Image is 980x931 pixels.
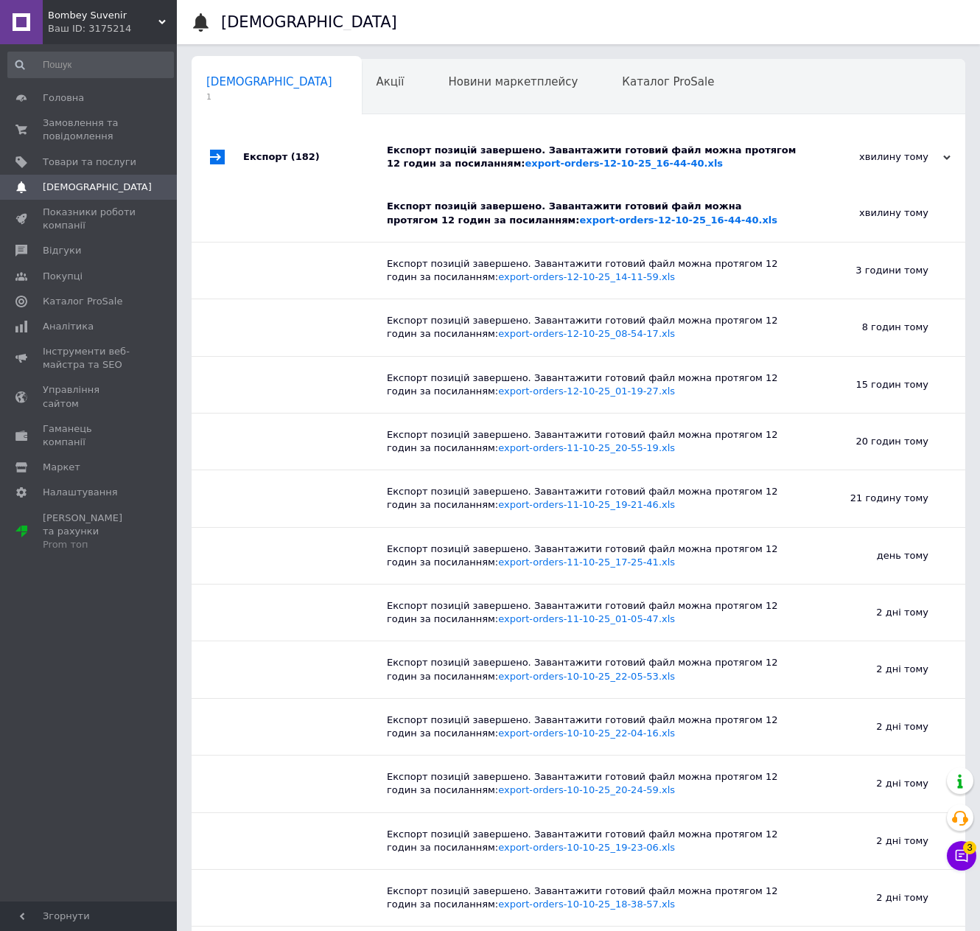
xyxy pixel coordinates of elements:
span: Гаманець компанії [43,422,136,449]
div: 2 дні тому [781,641,965,697]
span: Відгуки [43,244,81,257]
div: 21 годину тому [781,470,965,526]
a: export-orders-12-10-25_16-44-40.xls [579,215,777,226]
span: Замовлення та повідомлення [43,116,136,143]
span: [PERSON_NAME] та рахунки [43,512,136,552]
div: 20 годин тому [781,414,965,470]
span: Головна [43,91,84,105]
div: Prom топ [43,538,136,551]
span: Каталог ProSale [622,75,714,88]
button: Чат з покупцем3 [947,841,976,871]
div: Експорт [243,129,387,185]
div: Експорт позицій завершено. Завантажити готовий файл можна протягом 12 годин за посиланням: [387,656,781,683]
div: 8 годин тому [781,299,965,355]
a: export-orders-11-10-25_17-25-41.xls [498,557,675,568]
a: export-orders-12-10-25_14-11-59.xls [498,271,675,282]
div: Експорт позицій завершено. Завантажити готовий файл можна протягом 12 годин за посиланням: [387,714,781,740]
span: 3 [963,841,976,854]
div: Експорт позицій завершено. Завантажити готовий файл можна протягом 12 годин за посиланням: [387,144,803,170]
div: хвилину тому [781,185,965,241]
a: export-orders-11-10-25_01-05-47.xls [498,613,675,624]
div: 2 дні тому [781,699,965,755]
a: export-orders-11-10-25_19-21-46.xls [498,499,675,510]
a: export-orders-11-10-25_20-55-19.xls [498,442,675,453]
div: Ваш ID: 3175214 [48,22,177,35]
div: 2 дні тому [781,870,965,926]
div: Експорт позицій завершено. Завантажити готовий файл можна протягом 12 годин за посиланням: [387,543,781,569]
span: Показники роботи компанії [43,206,136,232]
div: 2 дні тому [781,813,965,869]
a: export-orders-12-10-25_01-19-27.xls [498,386,675,397]
a: export-orders-10-10-25_19-23-06.xls [498,842,675,853]
h1: [DEMOGRAPHIC_DATA] [221,13,397,31]
div: 2 дні тому [781,756,965,812]
div: Експорт позицій завершено. Завантажити готовий файл можна протягом 12 годин за посиланням: [387,428,781,455]
div: Експорт позицій завершено. Завантажити готовий файл можна протягом 12 годин за посиланням: [387,485,781,512]
div: 3 години тому [781,243,965,299]
span: [DEMOGRAPHIC_DATA] [43,181,152,194]
span: Управління сайтом [43,383,136,410]
span: Новини маркетплейсу [448,75,578,88]
span: Bombey Suvenir [48,9,158,22]
a: export-orders-10-10-25_22-05-53.xls [498,671,675,682]
span: Інструменти веб-майстра та SEO [43,345,136,372]
div: Експорт позицій завершено. Завантажити готовий файл можна протягом 12 годин за посиланням: [387,372,781,398]
span: Аналітика [43,320,94,333]
div: Експорт позицій завершено. Завантажити готовий файл можна протягом 12 годин за посиланням: [387,599,781,626]
a: export-orders-12-10-25_16-44-40.xls [525,158,723,169]
div: 15 годин тому [781,357,965,413]
a: export-orders-12-10-25_08-54-17.xls [498,328,675,339]
div: Експорт позицій завершено. Завантажити готовий файл можна протягом 12 годин за посиланням: [387,314,781,341]
span: 1 [206,91,332,102]
div: Експорт позицій завершено. Завантажити готовий файл можна протягом 12 годин за посиланням: [387,770,781,797]
div: Експорт позицій завершено. Завантажити готовий файл можна протягом 12 годин за посиланням: [387,257,781,284]
span: (182) [291,151,320,162]
span: Налаштування [43,486,118,499]
a: export-orders-10-10-25_20-24-59.xls [498,784,675,795]
div: Експорт позицій завершено. Завантажити готовий файл можна протягом 12 годин за посиланням: [387,828,781,854]
a: export-orders-10-10-25_18-38-57.xls [498,899,675,910]
span: Покупці [43,270,83,283]
div: 2 дні тому [781,585,965,641]
div: хвилину тому [803,150,951,164]
span: Маркет [43,461,80,474]
div: Експорт позицій завершено. Завантажити готовий файл можна протягом 12 годин за посиланням: [387,200,781,226]
span: Товари та послуги [43,156,136,169]
a: export-orders-10-10-25_22-04-16.xls [498,728,675,739]
span: [DEMOGRAPHIC_DATA] [206,75,332,88]
span: Каталог ProSale [43,295,122,308]
div: день тому [781,528,965,584]
span: Акції [377,75,405,88]
div: Експорт позицій завершено. Завантажити готовий файл можна протягом 12 годин за посиланням: [387,885,781,911]
input: Пошук [7,52,174,78]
